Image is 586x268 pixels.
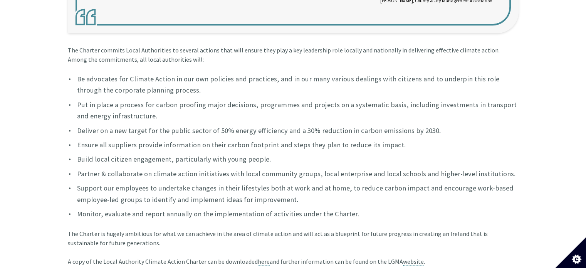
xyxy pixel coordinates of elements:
[68,125,519,136] li: Deliver on a new target for the public sector of 50% energy efficiency and a 30% reduction in car...
[68,182,519,205] li: Support our employees to undertake changes in their lifestyles both at work and at home, to reduc...
[403,258,424,266] a: website
[68,208,519,219] li: Monitor, evaluate and report annually on the implementation of activities under the Charter.
[68,99,519,122] li: Put in place a process for carbon proofing major decisions, programmes and projects on a systemat...
[258,258,270,266] a: here
[68,153,519,165] li: Build local citizen engagement, particularly with young people.
[68,73,519,96] li: Be advocates for Climate Action in our own policies and practices, and in our many various dealin...
[68,168,519,179] li: Partner & collaborate on climate action initiatives with local community groups, local enterprise...
[68,258,425,266] span: A copy of the Local Authority Climate Action Charter can be downloaded and further information ca...
[555,237,586,268] button: Set cookie preferences
[68,139,519,150] li: Ensure all suppliers provide information on their carbon footprint and steps they plan to reduce ...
